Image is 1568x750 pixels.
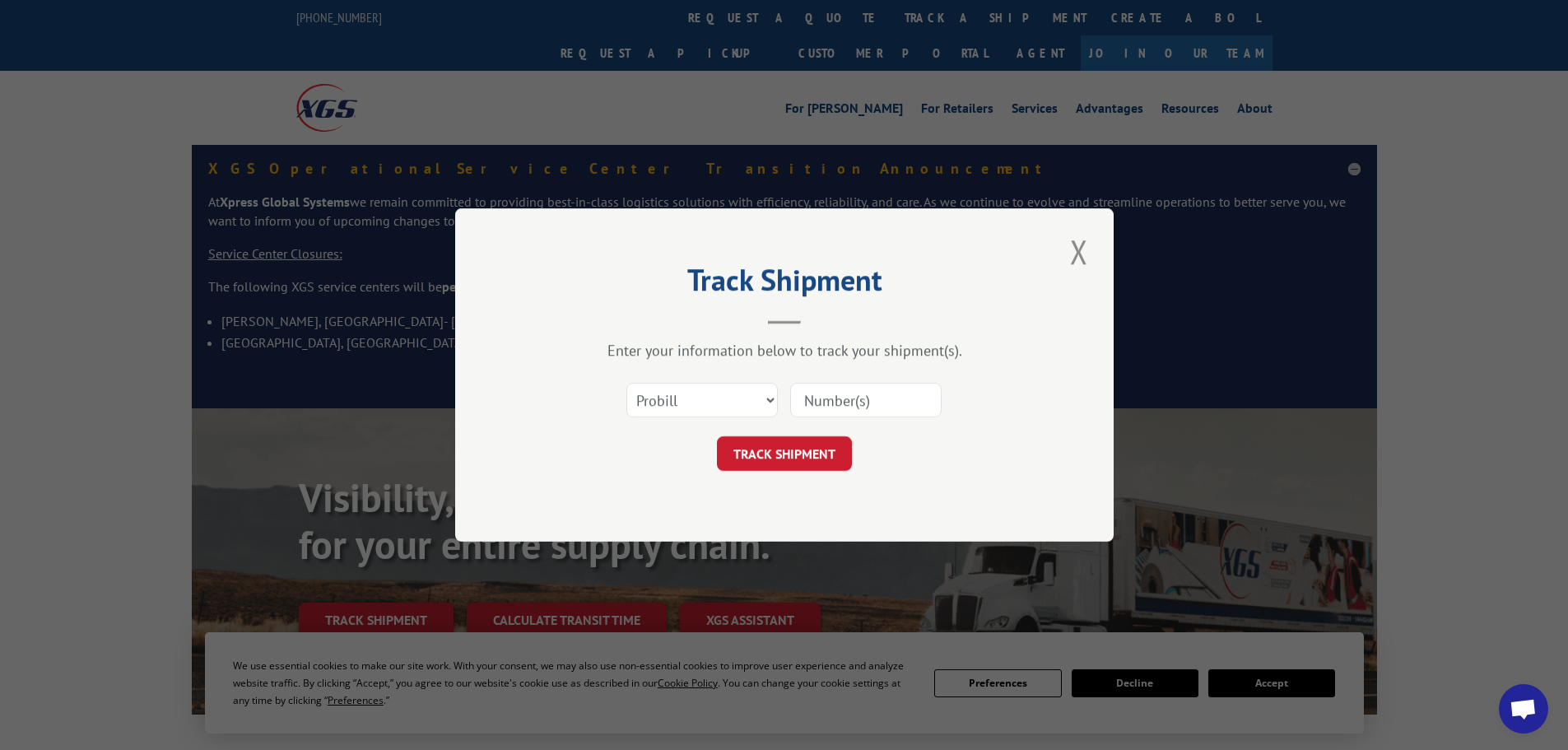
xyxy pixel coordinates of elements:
div: Enter your information below to track your shipment(s). [537,341,1031,360]
a: Open chat [1499,684,1548,734]
h2: Track Shipment [537,268,1031,300]
input: Number(s) [790,383,942,417]
button: Close modal [1065,229,1093,274]
button: TRACK SHIPMENT [717,436,852,471]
